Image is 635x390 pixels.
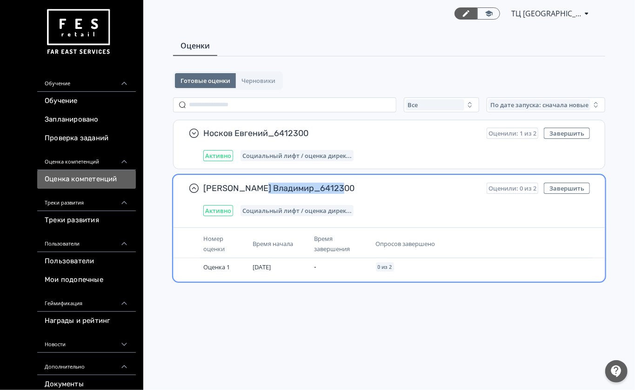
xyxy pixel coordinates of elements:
[37,330,136,353] div: Новости
[37,110,136,129] a: Запланировано
[180,40,210,51] span: Оценки
[488,130,536,137] span: Оценили: 1 из 2
[203,234,225,253] span: Номер оценки
[378,264,392,270] span: 0 из 2
[404,97,479,112] button: Все
[37,211,136,230] a: Треки развития
[203,263,230,271] span: Оценка 1
[37,312,136,330] a: Награды и рейтинг
[490,101,588,109] span: По дате запуска: сначала новые
[544,183,590,194] button: Завершить
[205,207,231,214] span: Активно
[37,92,136,110] a: Обучение
[45,6,112,58] img: https://files.teachbase.ru/system/account/57463/logo/medium-936fc5084dd2c598f50a98b9cbe0469a.png
[253,263,271,271] span: [DATE]
[37,189,136,211] div: Треки развития
[487,97,605,112] button: По дате запуска: сначала новые
[175,73,236,88] button: Готовые оценки
[37,170,136,189] a: Оценка компетенций
[37,129,136,148] a: Проверка заданий
[242,152,352,159] span: Социальный лифт / оценка директора магазина
[37,271,136,289] a: Мои подопечные
[180,77,230,84] span: Готовые оценки
[37,289,136,312] div: Геймификация
[544,128,590,139] button: Завершить
[205,152,231,159] span: Активно
[203,128,479,139] span: Носков Евгений_6412300
[236,73,281,88] button: Черновики
[203,183,479,194] span: [PERSON_NAME] Владимир_6412300
[408,101,418,109] span: Все
[37,230,136,252] div: Пользователи
[511,8,581,19] span: ТЦ Рио Белгород СИН 6412300
[37,69,136,92] div: Обучение
[241,77,275,84] span: Черновики
[37,353,136,375] div: Дополнительно
[376,239,435,248] span: Опросов завершено
[37,252,136,271] a: Пользователи
[253,239,293,248] span: Время начала
[310,258,372,276] td: -
[314,234,350,253] span: Время завершения
[488,185,536,192] span: Оценили: 0 из 2
[37,148,136,170] div: Оценка компетенций
[242,207,352,214] span: Социальный лифт / оценка директора магазина
[477,7,500,20] a: Переключиться в режим ученика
